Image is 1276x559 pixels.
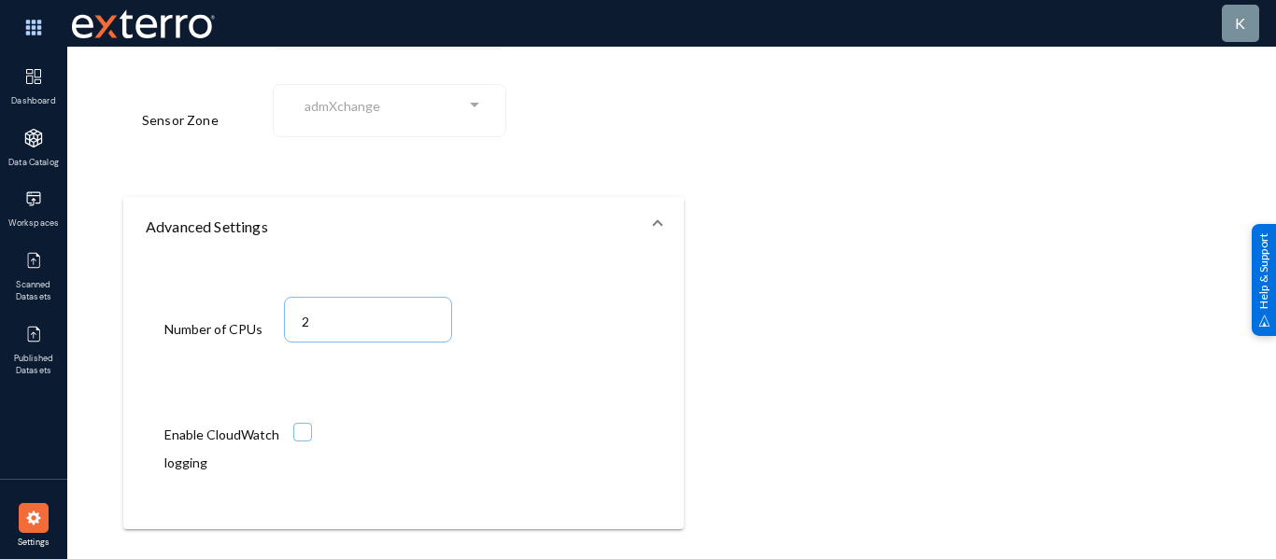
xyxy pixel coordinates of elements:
[1252,223,1276,335] div: Help & Support
[24,325,43,343] img: icon-published.svg
[4,279,64,304] span: Scanned Datasets
[4,217,64,231] span: Workspaces
[1235,12,1245,35] div: k
[72,9,215,38] img: exterro-work-mark.svg
[1258,314,1270,327] img: help_support.svg
[305,98,380,114] span: admXchange
[24,189,43,208] img: icon-workspace.svg
[4,537,64,550] span: Settings
[67,5,212,43] span: Exterro
[4,95,64,108] span: Dashboard
[146,216,639,238] mat-panel-title: Advanced Settings
[164,421,284,477] div: Enable CloudWatch logging
[142,81,273,160] div: Sensor Zone
[1235,14,1245,32] span: k
[24,509,43,527] img: icon-settings.svg
[302,314,443,330] input: 1-64
[24,129,43,147] img: icon-applications.svg
[123,257,684,529] div: Advanced Settings
[4,353,64,378] span: Published Datasets
[123,197,684,257] mat-expansion-panel-header: Advanced Settings
[24,251,43,270] img: icon-published.svg
[24,67,43,86] img: icon-dashboard.svg
[164,294,284,365] div: Number of CPUs
[4,157,64,170] span: Data Catalog
[6,7,62,48] img: app launcher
